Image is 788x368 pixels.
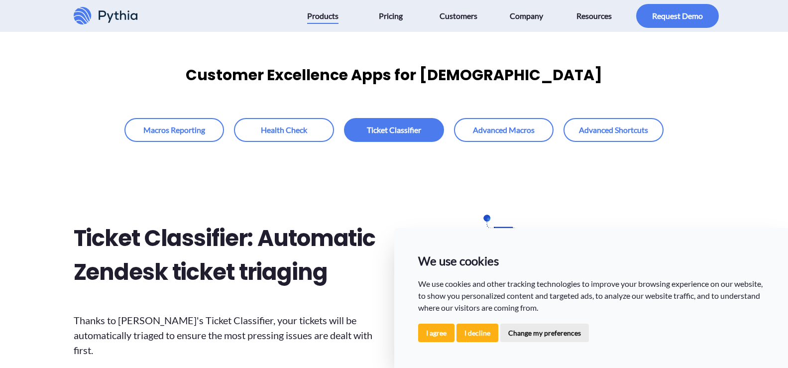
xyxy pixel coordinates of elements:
[418,324,454,342] button: I agree
[510,8,543,24] span: Company
[74,222,385,289] h2: Ticket Classifier: Automatic Zendesk ticket triaging
[379,8,403,24] span: Pricing
[74,313,385,358] h3: Thanks to [PERSON_NAME]'s Ticket Classifier, your tickets will be automatically triaged to ensure...
[440,8,477,24] span: Customers
[576,8,612,24] span: Resources
[500,324,589,342] button: Change my preferences
[307,8,338,24] span: Products
[456,324,498,342] button: I decline
[418,278,765,314] p: We use cookies and other tracking technologies to improve your browsing experience on our website...
[418,252,765,270] p: We use cookies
